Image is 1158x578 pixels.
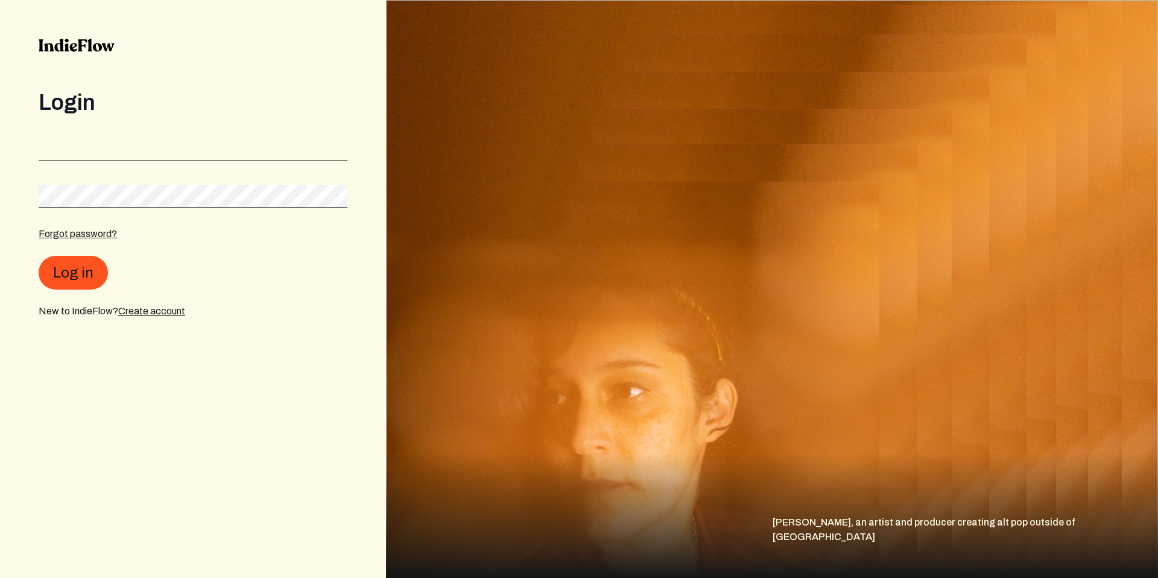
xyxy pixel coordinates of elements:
button: Log in [39,256,108,290]
img: indieflow-logo-black.svg [39,39,115,52]
div: Login [39,91,347,115]
a: Create account [118,306,185,316]
a: Forgot password? [39,229,117,239]
div: New to IndieFlow? [39,304,347,319]
div: [PERSON_NAME], an artist and producer creating alt pop outside of [GEOGRAPHIC_DATA] [772,515,1158,578]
